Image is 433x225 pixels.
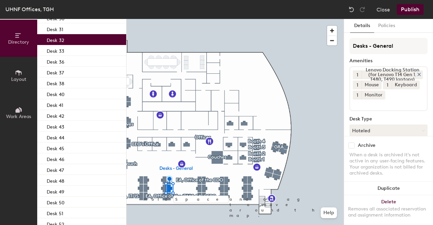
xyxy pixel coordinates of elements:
[47,57,64,65] p: Desk 36
[362,81,382,89] div: Mouse
[6,114,31,119] span: Work Areas
[11,76,26,82] span: Layout
[357,92,358,99] span: 1
[353,70,362,79] button: 1
[47,144,64,152] p: Desk 45
[47,133,64,141] p: Desk 44
[359,6,366,13] img: Redo
[362,70,423,79] div: Lenovo Docking Station (for Lenovo T14 Gen 1, T480, T490 laptops)
[8,39,29,45] span: Directory
[47,165,64,173] p: Desk 47
[47,198,65,206] p: Desk 50
[349,152,428,176] div: When a desk is archived it's not active in any user-facing features. Your organization is not bil...
[397,4,424,15] button: Publish
[387,82,388,89] span: 1
[392,81,420,89] div: Keyboard
[47,90,65,97] p: Desk 40
[47,36,64,43] p: Desk 32
[353,91,362,99] button: 1
[374,19,399,33] button: Policies
[377,4,390,15] button: Close
[47,209,63,217] p: Desk 51
[47,187,64,195] p: Desk 49
[349,125,428,137] button: Hoteled
[358,143,375,148] div: Archive
[357,82,358,89] span: 1
[362,91,385,99] div: Monitor
[344,195,433,225] button: DeleteRemoves all associated reservation and assignment information
[350,19,374,33] button: Details
[47,68,64,76] p: Desk 37
[353,81,362,89] button: 1
[349,58,428,64] div: Amenities
[47,100,63,108] p: Desk 41
[47,155,64,162] p: Desk 46
[348,6,355,13] img: Undo
[47,111,64,119] p: Desk 42
[5,5,54,14] div: UHNF Offices, TGH
[348,206,429,218] div: Removes all associated reservation and assignment information
[47,25,63,32] p: Desk 31
[357,71,358,78] span: 1
[47,46,64,54] p: Desk 33
[47,79,64,87] p: Desk 38
[321,207,337,218] button: Help
[47,122,64,130] p: Desk 43
[349,116,428,122] div: Desk Type
[47,176,64,184] p: Desk 48
[344,182,433,195] button: Duplicate
[383,81,392,89] button: 1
